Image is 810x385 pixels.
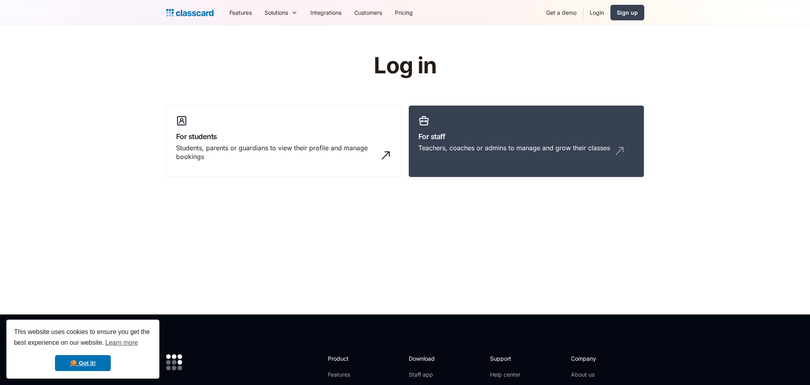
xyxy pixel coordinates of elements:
[55,355,111,371] a: dismiss cookie message
[166,7,214,18] a: home
[571,371,624,379] a: About us
[418,143,610,152] div: Teachers, coaches or admins to manage and grow their classes
[490,371,522,379] a: Help center
[418,131,634,142] h3: For staff
[583,4,610,22] a: Login
[328,354,371,363] h2: Product
[617,8,638,17] div: Sign up
[409,354,441,363] h2: Download
[166,105,402,178] a: For studentsStudents, parents or guardians to view their profile and manage bookings
[223,4,258,22] a: Features
[265,8,288,17] div: Solutions
[408,105,644,178] a: For staffTeachers, coaches or admins to manage and grow their classes
[490,354,522,363] h2: Support
[328,371,371,379] a: Features
[14,327,152,349] span: This website uses cookies to ensure you get the best experience on our website.
[278,53,532,78] h1: Log in
[409,371,441,379] a: Staff app
[104,337,139,349] a: learn more about cookies
[6,320,159,379] div: cookieconsent
[610,5,644,20] a: Sign up
[388,4,419,22] a: Pricing
[540,4,583,22] a: Get a demo
[258,4,304,22] div: Solutions
[176,131,392,142] h3: For students
[348,4,388,22] a: Customers
[176,143,376,161] div: Students, parents or guardians to view their profile and manage bookings
[304,4,348,22] a: Integrations
[571,354,624,363] h2: Company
